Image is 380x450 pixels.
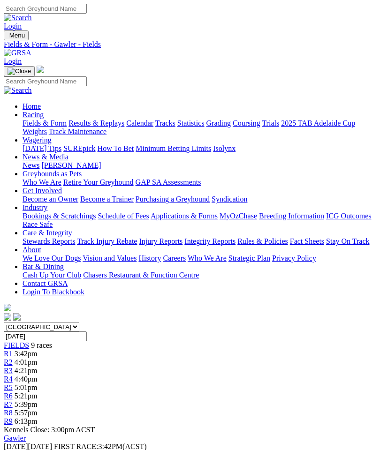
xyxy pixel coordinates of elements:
[206,119,231,127] a: Grading
[272,254,316,262] a: Privacy Policy
[237,237,288,245] a: Rules & Policies
[4,76,87,86] input: Search
[4,409,13,417] a: R8
[23,229,72,237] a: Care & Integrity
[23,161,376,170] div: News & Media
[83,254,137,262] a: Vision and Values
[23,279,68,287] a: Contact GRSA
[4,417,13,425] a: R9
[163,254,186,262] a: Careers
[9,32,25,39] span: Menu
[15,358,38,366] span: 4:01pm
[136,195,210,203] a: Purchasing a Greyhound
[4,4,87,14] input: Search
[188,254,227,262] a: Who We Are
[98,144,134,152] a: How To Bet
[4,331,87,341] input: Select date
[4,57,22,65] a: Login
[326,237,369,245] a: Stay On Track
[15,409,38,417] span: 5:57pm
[136,178,201,186] a: GAP SA Assessments
[262,119,279,127] a: Trials
[15,417,38,425] span: 6:13pm
[23,119,67,127] a: Fields & Form
[15,400,38,408] span: 5:39pm
[31,341,52,349] span: 9 races
[23,271,81,279] a: Cash Up Your Club
[23,195,376,203] div: Get Involved
[23,170,82,178] a: Greyhounds as Pets
[151,212,218,220] a: Applications & Forms
[4,49,31,57] img: GRSA
[4,383,13,391] a: R5
[228,254,270,262] a: Strategic Plan
[23,136,52,144] a: Wagering
[23,254,81,262] a: We Love Our Dogs
[4,426,95,434] span: Kennels Close: 3:00pm ACST
[63,144,95,152] a: SUREpick
[4,367,13,375] a: R3
[63,178,134,186] a: Retire Your Greyhound
[23,144,376,153] div: Wagering
[290,237,324,245] a: Fact Sheets
[23,187,62,195] a: Get Involved
[4,375,13,383] span: R4
[4,86,32,95] img: Search
[326,212,371,220] a: ICG Outcomes
[23,246,41,254] a: About
[212,195,247,203] a: Syndication
[23,262,64,270] a: Bar & Dining
[23,195,78,203] a: Become an Owner
[233,119,260,127] a: Coursing
[8,67,31,75] img: Close
[4,350,13,358] a: R1
[37,66,44,73] img: logo-grsa-white.png
[23,119,376,136] div: Racing
[49,127,106,135] a: Track Maintenance
[4,434,26,442] a: Gawler
[23,212,96,220] a: Bookings & Scratchings
[23,127,47,135] a: Weights
[83,271,199,279] a: Chasers Restaurant & Function Centre
[155,119,175,127] a: Tracks
[23,102,41,110] a: Home
[4,66,35,76] button: Toggle navigation
[259,212,324,220] a: Breeding Information
[98,212,149,220] a: Schedule of Fees
[184,237,236,245] a: Integrity Reports
[15,375,38,383] span: 4:40pm
[23,288,84,296] a: Login To Blackbook
[23,254,376,262] div: About
[126,119,153,127] a: Calendar
[80,195,134,203] a: Become a Trainer
[23,237,376,246] div: Care & Integrity
[4,304,11,311] img: logo-grsa-white.png
[23,111,44,119] a: Racing
[15,392,38,400] span: 5:21pm
[23,203,47,211] a: Industry
[15,367,38,375] span: 4:21pm
[23,178,376,187] div: Greyhounds as Pets
[4,400,13,408] span: R7
[23,212,376,229] div: Industry
[4,30,29,40] button: Toggle navigation
[136,144,211,152] a: Minimum Betting Limits
[23,237,75,245] a: Stewards Reports
[4,358,13,366] a: R2
[4,313,11,321] img: facebook.svg
[4,341,29,349] span: FIELDS
[23,220,53,228] a: Race Safe
[23,153,68,161] a: News & Media
[139,237,182,245] a: Injury Reports
[23,144,61,152] a: [DATE] Tips
[281,119,355,127] a: 2025 TAB Adelaide Cup
[220,212,257,220] a: MyOzChase
[4,40,376,49] a: Fields & Form - Gawler - Fields
[4,392,13,400] a: R6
